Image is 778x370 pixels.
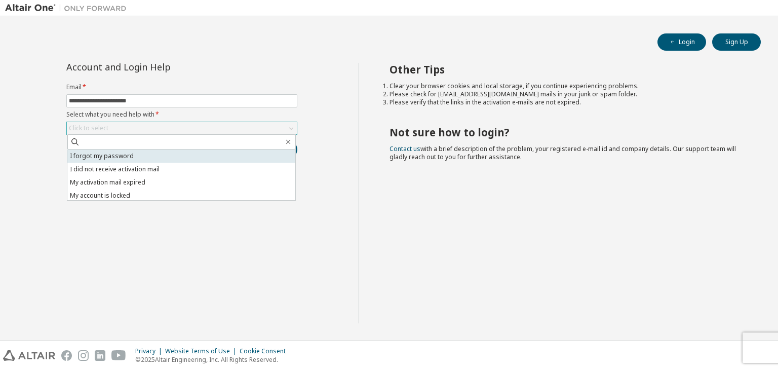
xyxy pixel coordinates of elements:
[240,347,292,355] div: Cookie Consent
[712,33,761,51] button: Sign Up
[66,110,297,119] label: Select what you need help with
[390,144,420,153] a: Contact us
[390,144,736,161] span: with a brief description of the problem, your registered e-mail id and company details. Our suppo...
[66,63,251,71] div: Account and Login Help
[165,347,240,355] div: Website Terms of Use
[135,347,165,355] div: Privacy
[95,350,105,361] img: linkedin.svg
[390,90,743,98] li: Please check for [EMAIL_ADDRESS][DOMAIN_NAME] mails in your junk or spam folder.
[135,355,292,364] p: © 2025 Altair Engineering, Inc. All Rights Reserved.
[67,122,297,134] div: Click to select
[67,150,295,163] li: I forgot my password
[111,350,126,361] img: youtube.svg
[3,350,55,361] img: altair_logo.svg
[69,124,108,132] div: Click to select
[66,83,297,91] label: Email
[78,350,89,361] img: instagram.svg
[657,33,706,51] button: Login
[390,126,743,139] h2: Not sure how to login?
[390,98,743,106] li: Please verify that the links in the activation e-mails are not expired.
[5,3,132,13] img: Altair One
[390,82,743,90] li: Clear your browser cookies and local storage, if you continue experiencing problems.
[390,63,743,76] h2: Other Tips
[61,350,72,361] img: facebook.svg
